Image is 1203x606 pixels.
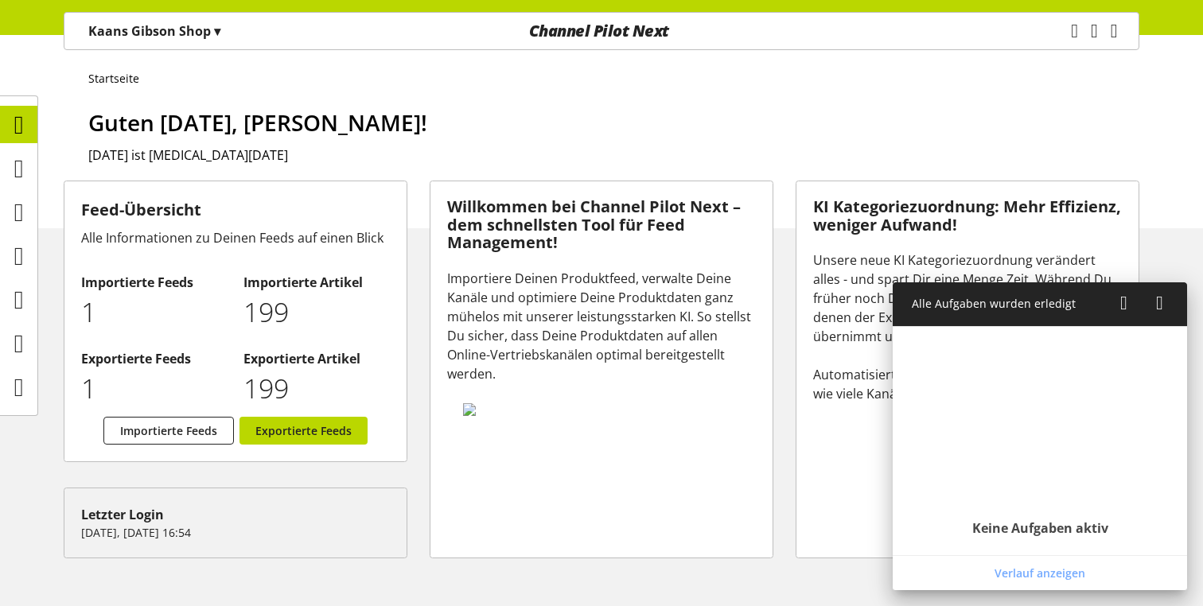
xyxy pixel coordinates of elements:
img: 78e1b9dcff1e8392d83655fcfc870417.svg [463,403,736,416]
div: Unsere neue KI Kategoriezuordnung verändert alles - und spart Dir eine Menge Zeit. Während Du frü... [813,251,1122,403]
div: Importiere Deinen Produktfeed, verwalte Deine Kanäle und optimiere Deine Produktdaten ganz mühelo... [447,269,756,383]
div: Letzter Login [81,505,390,524]
span: Alle Aufgaben wurden erledigt [912,296,1076,311]
p: 199 [243,292,389,332]
span: ▾ [214,22,220,40]
span: Guten [DATE], [PERSON_NAME]! [88,107,427,138]
span: Exportierte Feeds [255,422,352,439]
h2: [DATE] ist [MEDICAL_DATA][DATE] [88,146,1139,165]
p: 1 [81,292,227,332]
a: Exportierte Feeds [239,417,368,445]
h2: Importierte Artikel [243,273,389,292]
p: 1 [81,368,227,409]
h2: Exportierte Feeds [81,349,227,368]
p: Kaans Gibson Shop [88,21,220,41]
h3: Willkommen bei Channel Pilot Next – dem schnellsten Tool für Feed Management! [447,198,756,252]
h3: KI Kategoriezuordnung: Mehr Effizienz, weniger Aufwand! [813,198,1122,234]
nav: main navigation [64,12,1139,50]
h2: Exportierte Artikel [243,349,389,368]
p: 199 [243,368,389,409]
p: [DATE], [DATE] 16:54 [81,524,390,541]
h3: Feed-Übersicht [81,198,390,222]
div: Alle Informationen zu Deinen Feeds auf einen Blick [81,228,390,247]
span: Verlauf anzeigen [995,565,1085,581]
a: Verlauf anzeigen [896,559,1184,587]
h2: Keine Aufgaben aktiv [972,520,1108,536]
a: Importierte Feeds [103,417,234,445]
span: Importierte Feeds [120,422,217,439]
h2: Importierte Feeds [81,273,227,292]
